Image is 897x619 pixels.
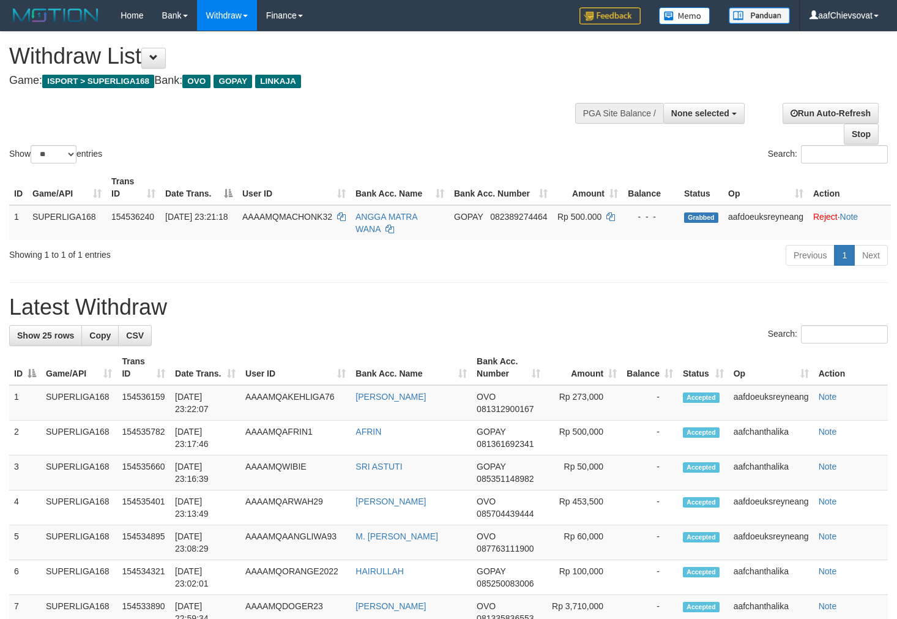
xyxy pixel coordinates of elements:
[545,385,622,421] td: Rp 273,000
[819,601,837,611] a: Note
[170,525,240,560] td: [DATE] 23:08:29
[729,385,814,421] td: aafdoeuksreyneang
[28,170,106,205] th: Game/API: activate to sort column ascending
[622,350,678,385] th: Balance: activate to sort column ascending
[723,170,808,205] th: Op: activate to sort column ascending
[477,474,534,484] span: Copy 085351148982 to clipboard
[622,385,678,421] td: -
[553,170,623,205] th: Amount: activate to sort column ascending
[768,325,888,343] label: Search:
[165,212,228,222] span: [DATE] 23:21:18
[729,456,814,490] td: aafchanthalika
[355,462,402,471] a: SRI ASTUTI
[477,392,496,402] span: OVO
[170,421,240,456] td: [DATE] 23:17:46
[622,560,678,595] td: -
[684,212,718,223] span: Grabbed
[355,427,381,437] a: AFRIN
[723,205,808,240] td: aafdoeuksreyneang
[106,170,160,205] th: Trans ID: activate to sort column ascending
[477,579,534,588] span: Copy 085250083006 to clipboard
[477,509,534,519] span: Copy 085704439444 to clipboard
[683,497,720,508] span: Accepted
[240,560,351,595] td: AAAAMQORANGE2022
[622,421,678,456] td: -
[813,212,838,222] a: Reject
[477,601,496,611] span: OVO
[783,103,879,124] a: Run Auto-Refresh
[242,212,332,222] span: AAAAMQMACHONK32
[679,170,723,205] th: Status
[808,205,891,240] td: ·
[729,560,814,595] td: aafchanthalika
[117,385,170,421] td: 154536159
[786,245,835,266] a: Previous
[240,456,351,490] td: AAAAMQWIBIE
[477,531,496,541] span: OVO
[622,525,678,560] td: -
[117,560,170,595] td: 154534321
[819,392,837,402] a: Note
[844,124,879,144] a: Stop
[477,544,534,553] span: Copy 087763111900 to clipboard
[622,490,678,525] td: -
[683,462,720,473] span: Accepted
[355,497,426,506] a: [PERSON_NAME]
[490,212,547,222] span: Copy 082389274464 to clipboard
[9,244,365,261] div: Showing 1 to 1 of 1 entries
[678,350,729,385] th: Status: activate to sort column ascending
[237,170,351,205] th: User ID: activate to sort column ascending
[170,350,240,385] th: Date Trans.: activate to sort column ascending
[9,170,28,205] th: ID
[41,385,117,421] td: SUPERLIGA168
[351,350,472,385] th: Bank Acc. Name: activate to sort column ascending
[834,245,855,266] a: 1
[9,75,586,87] h4: Game: Bank:
[545,525,622,560] td: Rp 60,000
[729,525,814,560] td: aafdoeuksreyneang
[355,212,417,234] a: ANGGA MATRA WANA
[351,170,449,205] th: Bank Acc. Name: activate to sort column ascending
[477,566,505,576] span: GOPAY
[729,490,814,525] td: aafdoeuksreyneang
[819,497,837,506] a: Note
[182,75,210,88] span: OVO
[240,490,351,525] td: AAAAMQARWAH29
[355,601,426,611] a: [PERSON_NAME]
[170,560,240,595] td: [DATE] 23:02:01
[671,108,729,118] span: None selected
[477,439,534,449] span: Copy 081361692341 to clipboard
[683,392,720,403] span: Accepted
[819,566,837,576] a: Note
[477,462,505,471] span: GOPAY
[117,350,170,385] th: Trans ID: activate to sort column ascending
[729,350,814,385] th: Op: activate to sort column ascending
[355,566,404,576] a: HAIRULLAH
[9,325,82,346] a: Show 25 rows
[170,385,240,421] td: [DATE] 23:22:07
[9,350,41,385] th: ID: activate to sort column descending
[545,456,622,490] td: Rp 50,000
[117,456,170,490] td: 154535660
[170,490,240,525] td: [DATE] 23:13:49
[41,350,117,385] th: Game/API: activate to sort column ascending
[449,170,553,205] th: Bank Acc. Number: activate to sort column ascending
[117,525,170,560] td: 154534895
[9,205,28,240] td: 1
[801,145,888,163] input: Search:
[729,421,814,456] td: aafchanthalika
[683,532,720,542] span: Accepted
[545,350,622,385] th: Amount: activate to sort column ascending
[545,421,622,456] td: Rp 500,000
[628,211,674,223] div: - - -
[9,145,102,163] label: Show entries
[41,560,117,595] td: SUPERLIGA168
[41,421,117,456] td: SUPERLIGA168
[9,560,41,595] td: 6
[9,490,41,525] td: 4
[118,325,152,346] a: CSV
[41,456,117,490] td: SUPERLIGA168
[41,525,117,560] td: SUPERLIGA168
[659,7,710,24] img: Button%20Memo.svg
[240,350,351,385] th: User ID: activate to sort column ascending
